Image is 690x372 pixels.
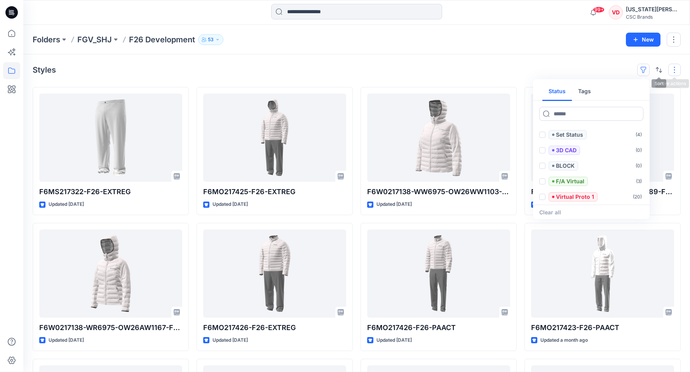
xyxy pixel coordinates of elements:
[203,186,346,197] p: F6MO217425-F26-EXTREG
[549,177,588,186] span: F/A Virtual
[556,161,575,170] p: BLOCK
[531,94,674,182] a: F6W0217138-WP6975-OW26EW1189-F26-EUACT
[376,200,412,209] p: Updated [DATE]
[49,336,84,344] p: Updated [DATE]
[213,200,248,209] p: Updated [DATE]
[572,82,597,101] button: Tags
[531,186,674,197] p: F6W0217138-WP6975-OW26EW1189-F26-EUACT
[49,200,84,209] p: Updated [DATE]
[636,162,642,170] p: ( 0 )
[367,94,510,182] a: F6W0217138-WW6975-OW26WW1103-F26-PLSREG
[33,34,60,45] a: Folders
[203,322,346,333] p: F6MO217426-F26-EXTREG
[39,186,182,197] p: F6MS217322-F26-EXTREG
[549,146,580,155] span: 3D CAD
[626,14,680,20] div: CSC Brands
[198,34,223,45] button: 53
[549,192,598,202] span: Virtual Proto 1
[367,322,510,333] p: F6MO217426-F26-PAACT
[39,229,182,318] a: F6W0217138-WR6975-OW26AW1167-F26-PAACT
[213,336,248,344] p: Updated [DATE]
[633,193,642,201] p: ( 20 )
[531,322,674,333] p: F6MO217423-F26-PAACT
[129,34,195,45] p: F26 Development
[33,65,56,75] h4: Styles
[203,229,346,318] a: F6MO217426-F26-EXTREG
[203,94,346,182] a: F6MO217425-F26-EXTREG
[636,177,642,186] p: ( 3 )
[77,34,112,45] a: FGV_SHJ
[636,131,642,139] p: ( 4 )
[556,146,577,155] p: 3D CAD
[626,5,680,14] div: [US_STATE][PERSON_NAME]
[367,186,510,197] p: F6W0217138-WW6975-OW26WW1103-F26-PLSREG
[549,130,587,139] span: Set Status
[556,177,584,186] p: F/A Virtual
[636,146,642,155] p: ( 0 )
[556,130,583,139] p: Set Status
[593,7,605,13] span: 99+
[626,33,660,47] button: New
[549,161,578,170] span: BLOCK
[367,229,510,318] a: F6MO217426-F26-PAACT
[609,5,623,19] div: VD
[39,322,182,333] p: F6W0217138-WR6975-OW26AW1167-F26-PAACT
[39,94,182,182] a: F6MS217322-F26-EXTREG
[376,336,412,344] p: Updated [DATE]
[208,35,214,44] p: 53
[540,336,588,344] p: Updated a month ago
[556,192,594,202] p: Virtual Proto 1
[531,229,674,318] a: F6MO217423-F26-PAACT
[542,82,572,101] button: Status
